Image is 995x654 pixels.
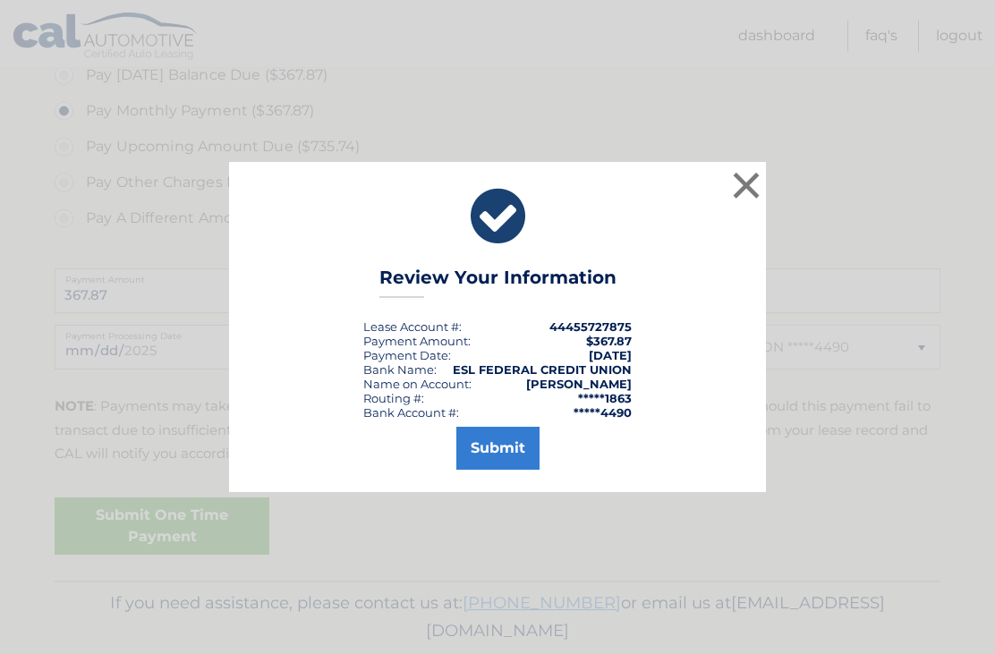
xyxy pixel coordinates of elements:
button: Submit [456,427,540,470]
h3: Review Your Information [379,267,617,298]
div: Lease Account #: [363,319,462,334]
div: Name on Account: [363,377,472,391]
div: Payment Amount: [363,334,471,348]
div: Routing #: [363,391,424,405]
strong: [PERSON_NAME] [526,377,632,391]
div: Bank Account #: [363,405,459,420]
div: : [363,348,451,362]
strong: ESL FEDERAL CREDIT UNION [453,362,632,377]
strong: 44455727875 [549,319,632,334]
div: Bank Name: [363,362,437,377]
button: × [728,167,764,203]
span: $367.87 [586,334,632,348]
span: [DATE] [589,348,632,362]
span: Payment Date [363,348,448,362]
